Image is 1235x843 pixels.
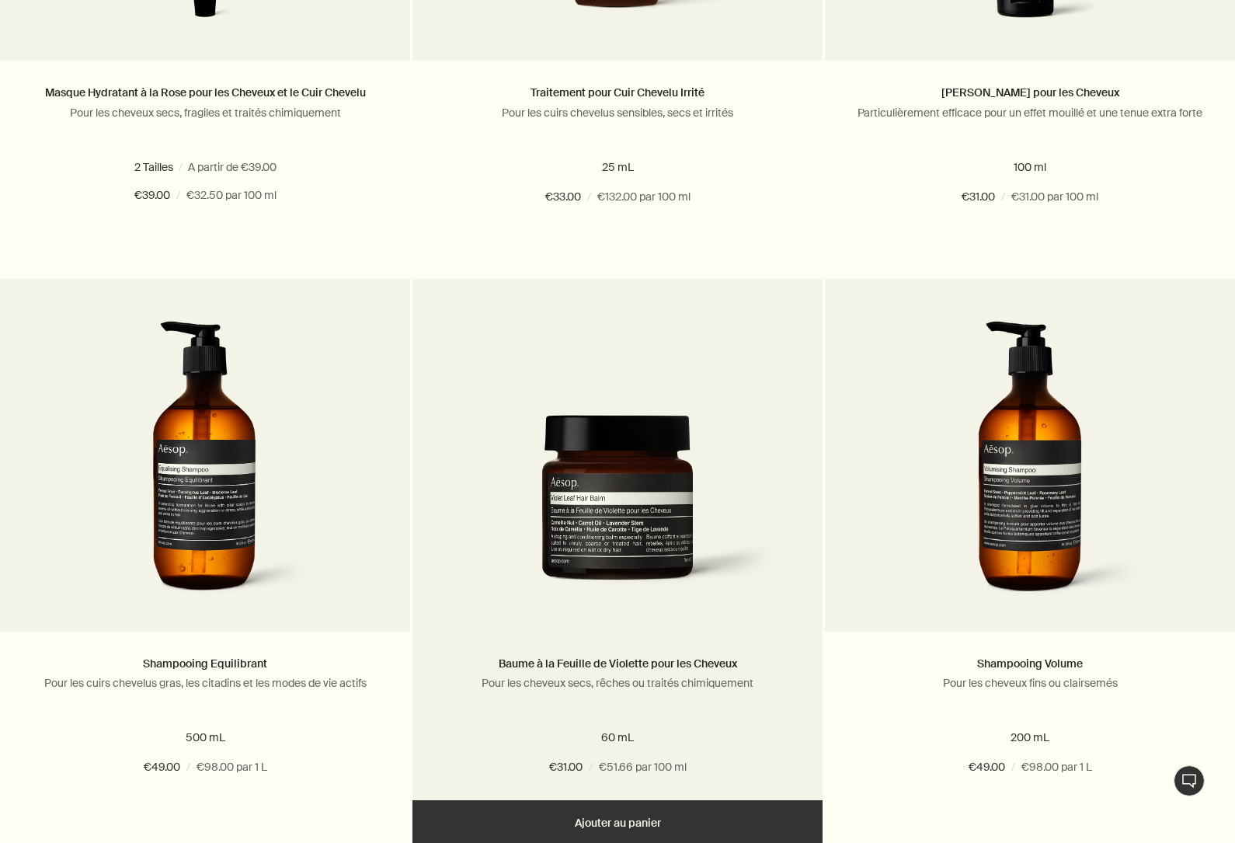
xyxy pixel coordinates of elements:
[1001,188,1005,207] span: /
[545,188,581,207] span: €33.00
[23,106,387,120] p: Pour les cheveux secs, fragiles et traités chimiquement
[1174,765,1205,796] button: Chat en direct
[436,415,799,608] img: Violet Leaf Hair Balm in amber jar
[597,188,691,207] span: €132.00 par 100 ml
[969,758,1005,777] span: €49.00
[143,657,267,671] a: Shampooing Equilibrant
[223,160,270,174] span: 500 mL
[436,676,799,690] p: Pour les cheveux secs, rêches ou traités chimiquement
[977,657,1083,671] a: Shampooing Volume
[144,758,180,777] span: €49.00
[499,657,737,671] a: Baume à la Feuille de Violette pour les Cheveux
[186,186,277,205] span: €32.50 par 100 ml
[89,321,322,608] img: Equalising Shampoo with pump
[941,85,1119,99] a: [PERSON_NAME] pour les Cheveux
[1021,758,1092,777] span: €98.00 par 1 L
[436,106,799,120] p: Pour les cuirs chevelus sensibles, secs et irrités
[186,758,190,777] span: /
[549,758,583,777] span: €31.00
[848,676,1212,690] p: Pour les cheveux fins ou clairsemés
[599,758,687,777] span: €51.66 par 100 ml
[176,186,180,205] span: /
[962,188,995,207] span: €31.00
[134,186,170,205] span: €39.00
[531,85,704,99] a: Traitement pour Cuir Chevelu Irrité
[45,85,366,99] a: Masque Hydratant à la Rose pour les Cheveux et le Cuir Chevelu
[914,321,1146,608] img: Volumising Shampoo with pump
[150,160,193,174] span: 120 mL
[23,676,387,690] p: Pour les cuirs chevelus gras, les citadins et les modes de vie actifs
[825,321,1235,632] a: Volumising Shampoo with pump
[412,321,823,632] a: Violet Leaf Hair Balm in amber jar
[1011,758,1015,777] span: /
[587,188,591,207] span: /
[848,106,1212,120] p: Particulièrement efficace pour un effet mouillé et une tenue extra forte
[197,758,267,777] span: €98.00 par 1 L
[589,758,593,777] span: /
[1011,188,1098,207] span: €31.00 par 100 ml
